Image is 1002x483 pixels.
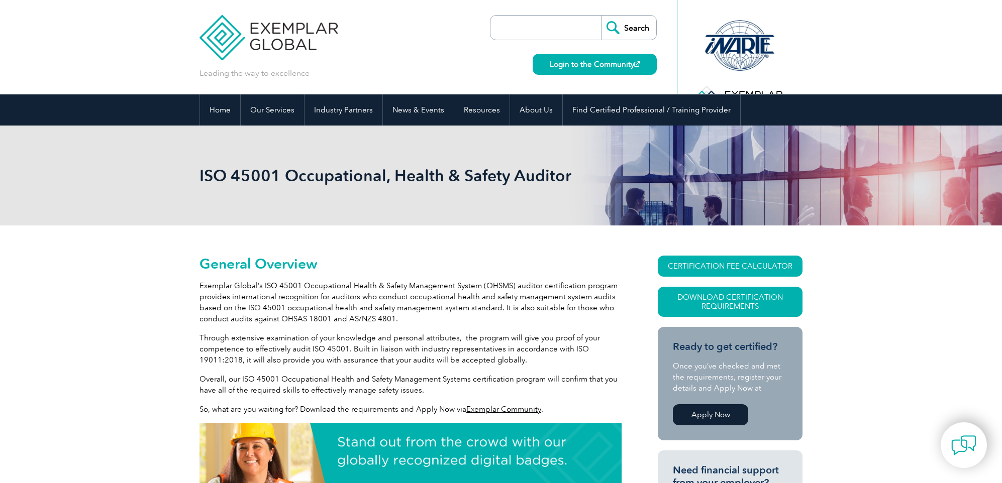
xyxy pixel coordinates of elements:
h3: Ready to get certified? [673,340,787,353]
a: Our Services [241,94,304,126]
img: open_square.png [634,61,640,67]
img: contact-chat.png [951,433,976,458]
a: Exemplar Community [466,405,541,414]
input: Search [601,16,656,40]
a: About Us [510,94,562,126]
p: Overall, our ISO 45001 Occupational Health and Safety Management Systems certification program wi... [199,374,622,396]
p: Exemplar Global’s ISO 45001 Occupational Health & Safety Management System (OHSMS) auditor certif... [199,280,622,324]
p: Leading the way to excellence [199,68,310,79]
a: Home [200,94,240,126]
a: News & Events [383,94,454,126]
a: Download Certification Requirements [658,287,803,317]
p: Through extensive examination of your knowledge and personal attributes, the program will give yo... [199,332,622,366]
a: Login to the Community [533,54,657,75]
a: Apply Now [673,404,748,425]
p: Once you’ve checked and met the requirements, register your details and Apply Now at [673,360,787,394]
a: Find Certified Professional / Training Provider [563,94,740,126]
p: So, what are you waiting for? Download the requirements and Apply Now via . [199,404,622,415]
h1: ISO 45001 Occupational, Health & Safety Auditor [199,166,585,185]
a: CERTIFICATION FEE CALCULATOR [658,256,803,277]
h2: General Overview [199,256,622,272]
a: Industry Partners [305,94,382,126]
a: Resources [454,94,510,126]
